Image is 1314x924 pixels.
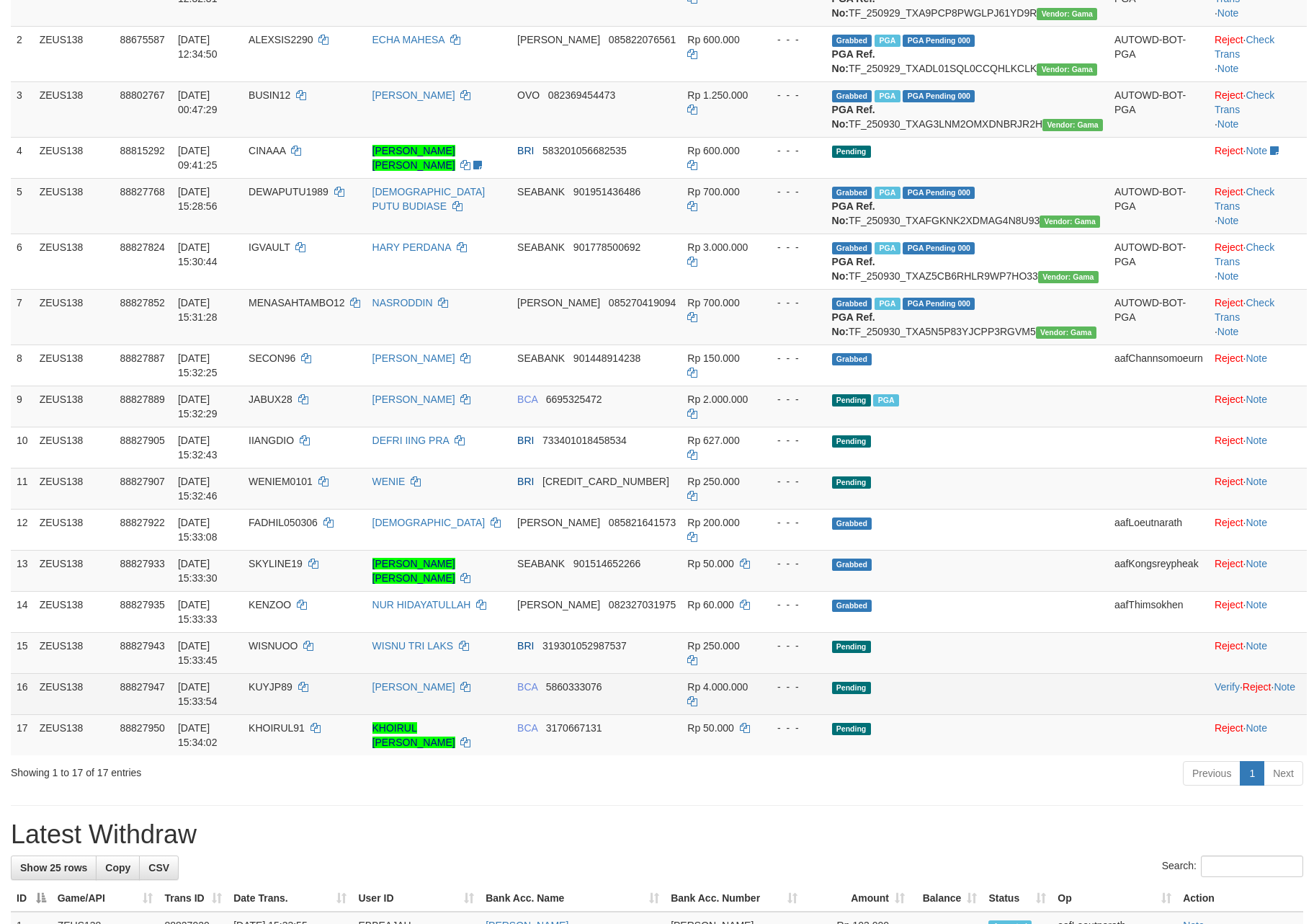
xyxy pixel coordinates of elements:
[249,297,345,308] span: MENASAHTAMBO12
[120,352,164,364] span: 88827887
[11,856,97,880] a: Show 25 rows
[372,145,455,171] a: [PERSON_NAME] [PERSON_NAME]
[352,885,480,912] th: User ID: activate to sort column ascending
[1246,640,1267,652] a: Note
[1217,215,1239,226] a: Note
[11,591,34,632] td: 14
[1217,118,1239,130] a: Note
[120,722,164,734] span: 88827950
[832,298,872,310] span: Grabbed
[34,137,115,178] td: ZEUS138
[1209,289,1307,345] td: · ·
[1209,386,1307,427] td: ·
[517,297,600,308] span: [PERSON_NAME]
[1042,119,1103,131] span: Vendor URL: https://trx31.1velocity.biz
[372,89,455,101] a: [PERSON_NAME]
[178,517,218,543] span: [DATE] 15:33:08
[1215,476,1243,487] a: Reject
[1109,81,1209,137] td: AUTOWD-BOT-PGA
[1246,558,1267,569] a: Note
[832,435,871,448] span: Pending
[832,187,872,199] span: Grabbed
[832,600,872,612] span: Grabbed
[178,476,218,502] span: [DATE] 15:32:46
[826,234,1109,289] td: TF_250930_TXAZ5CB6RHLR9WP7HO33
[1215,722,1243,734] a: Reject
[766,88,821,102] div: - - -
[120,145,164,156] span: 88815292
[228,885,352,912] th: Date Trans.: activate to sort column ascending
[542,145,627,156] span: Copy 583201056682535 to clipboard
[832,353,872,365] span: Grabbed
[903,187,975,199] span: PGA Pending
[1037,63,1097,76] span: Vendor URL: https://trx31.1velocity.biz
[249,89,290,101] span: BUSIN12
[1217,63,1239,74] a: Note
[11,509,34,550] td: 12
[1109,234,1209,289] td: AUTOWD-BOT-PGA
[372,681,455,693] a: [PERSON_NAME]
[766,474,821,489] div: - - -
[903,90,975,102] span: PGA Pending
[34,509,115,550] td: ZEUS138
[249,435,294,446] span: IIANGDIO
[1246,435,1267,446] a: Note
[832,311,875,337] b: PGA Ref. No:
[11,760,537,780] div: Showing 1 to 17 of 17 entries
[1215,186,1243,197] a: Reject
[34,427,115,468] td: ZEUS138
[687,34,739,45] span: Rp 600.000
[687,145,739,156] span: Rp 600.000
[1209,427,1307,468] td: ·
[34,345,115,386] td: ZEUS138
[178,34,218,60] span: [DATE] 12:34:50
[249,517,318,528] span: FADHIL050306
[1209,632,1307,673] td: ·
[517,722,537,734] span: BCA
[11,550,34,591] td: 13
[96,856,140,880] a: Copy
[1109,26,1209,81] td: AUTOWD-BOT-PGA
[372,352,455,364] a: [PERSON_NAME]
[542,435,627,446] span: Copy 733401018458534 to clipboard
[766,598,821,612] div: - - -
[832,723,871,735] span: Pending
[517,352,565,364] span: SEABANK
[1209,509,1307,550] td: ·
[903,35,975,47] span: PGA Pending
[983,885,1052,912] th: Status: activate to sort column ascending
[1201,856,1303,877] input: Search:
[372,640,454,652] a: WISNU TRI LAKS
[1209,137,1307,178] td: ·
[372,241,451,253] a: HARY PERDANA
[609,34,676,45] span: Copy 085822076561 to clipboard
[687,352,739,364] span: Rp 150.000
[1177,885,1303,912] th: Action
[120,186,164,197] span: 88827768
[1209,591,1307,632] td: ·
[832,559,872,571] span: Grabbed
[1209,714,1307,755] td: ·
[178,89,218,115] span: [DATE] 00:47:29
[11,289,34,345] td: 7
[178,722,218,748] span: [DATE] 15:34:02
[687,435,739,446] span: Rp 627.000
[766,392,821,407] div: - - -
[178,352,218,378] span: [DATE] 15:32:25
[1109,289,1209,345] td: AUTOWD-BOT-PGA
[766,143,821,158] div: - - -
[1274,681,1295,693] a: Note
[609,297,676,308] span: Copy 085270419094 to clipboard
[34,26,115,81] td: ZEUS138
[609,599,676,610] span: Copy 082327031975 to clipboard
[826,178,1109,234] td: TF_250930_TXAFGKNK2XDMAG4N8U93
[1217,270,1239,282] a: Note
[832,48,875,74] b: PGA Ref. No:
[1040,216,1100,228] span: Vendor URL: https://trx31.1velocity.biz
[249,681,292,693] span: KUYJP89
[1209,345,1307,386] td: ·
[1209,26,1307,81] td: · ·
[517,394,537,405] span: BCA
[11,820,1303,849] h1: Latest Withdraw
[1215,241,1274,267] a: Check Trans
